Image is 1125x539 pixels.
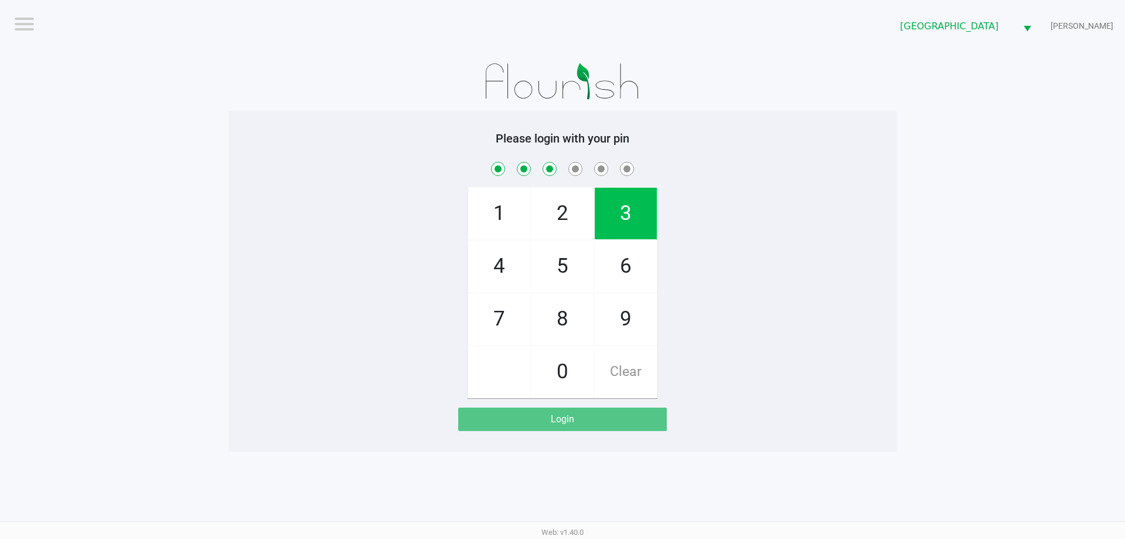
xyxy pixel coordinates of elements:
[531,240,594,292] span: 5
[1051,20,1113,32] span: [PERSON_NAME]
[595,188,657,239] span: 3
[595,293,657,345] span: 9
[468,240,530,292] span: 4
[541,528,584,537] span: Web: v1.40.0
[595,240,657,292] span: 6
[1016,12,1038,40] button: Select
[595,346,657,398] span: Clear
[531,188,594,239] span: 2
[900,19,1009,33] span: [GEOGRAPHIC_DATA]
[531,346,594,398] span: 0
[468,188,530,239] span: 1
[468,293,530,345] span: 7
[531,293,594,345] span: 8
[237,131,888,145] h5: Please login with your pin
